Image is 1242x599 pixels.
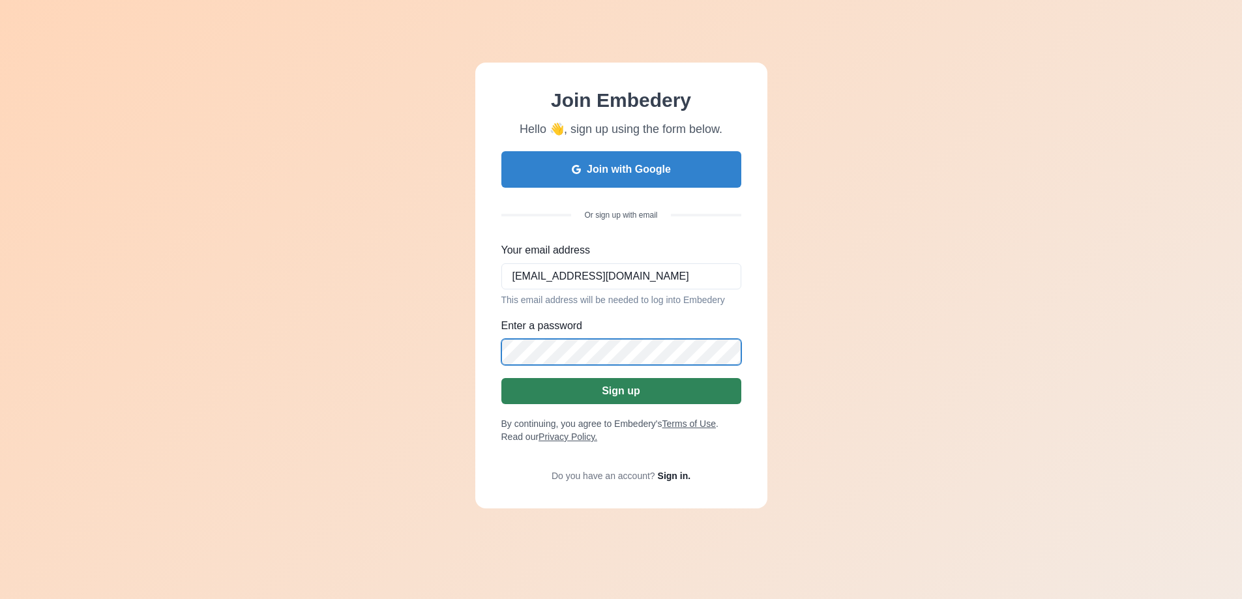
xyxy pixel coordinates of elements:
[539,431,597,442] a: Privacy Policy.
[501,378,741,404] button: Sign up
[571,210,670,220] span: Or sign up with email
[520,120,722,138] p: Hello 👋, sign up using the form below.
[501,242,733,258] label: Your email address
[520,89,722,112] h1: Join Embedery
[501,417,741,443] p: By continuing, you agree to Embedery's . Read our
[501,151,741,188] button: Join with Google
[501,318,733,334] label: Enter a password
[662,418,716,429] a: Terms of Use
[658,471,691,481] a: Sign in.
[552,471,655,481] span: Do you have an account?
[501,295,741,305] div: This email address will be needed to log into Embedery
